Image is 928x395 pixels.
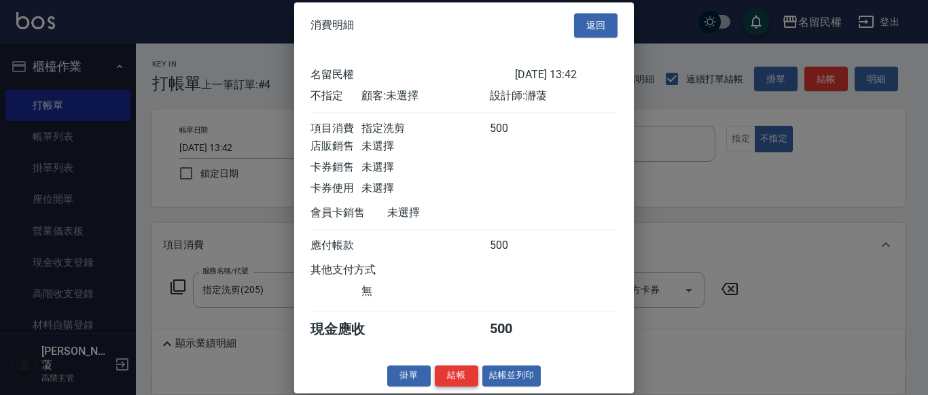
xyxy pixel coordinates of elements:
[574,13,618,38] button: 返回
[482,365,541,386] button: 結帳並列印
[361,182,489,196] div: 未選擇
[310,182,361,196] div: 卡券使用
[490,320,541,339] div: 500
[310,263,413,277] div: 其他支付方式
[361,284,489,298] div: 無
[310,160,361,175] div: 卡券銷售
[310,18,354,32] span: 消費明細
[361,139,489,154] div: 未選擇
[361,122,489,136] div: 指定洗剪
[387,365,431,386] button: 掛單
[361,89,489,103] div: 顧客: 未選擇
[310,239,361,253] div: 應付帳款
[310,68,515,82] div: 名留民權
[310,320,387,339] div: 現金應收
[310,122,361,136] div: 項目消費
[361,160,489,175] div: 未選擇
[387,206,515,220] div: 未選擇
[435,365,478,386] button: 結帳
[490,89,618,103] div: 設計師: 瀞蓤
[310,139,361,154] div: 店販銷售
[310,89,361,103] div: 不指定
[310,206,387,220] div: 會員卡銷售
[490,239,541,253] div: 500
[490,122,541,136] div: 500
[515,68,618,82] div: [DATE] 13:42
